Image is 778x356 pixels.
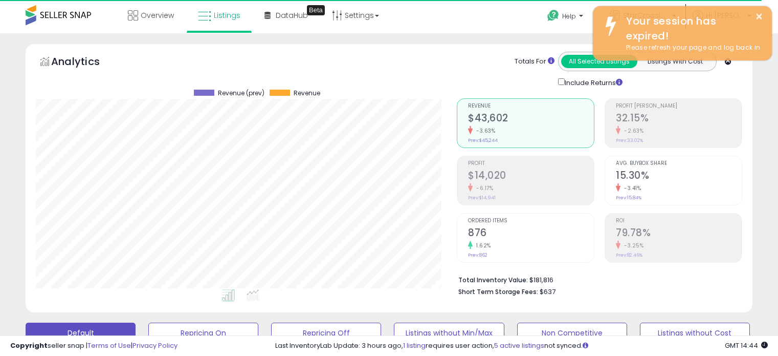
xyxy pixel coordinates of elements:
[468,137,498,143] small: Prev: $45,244
[468,252,487,258] small: Prev: 862
[540,287,555,297] span: $637
[87,341,131,350] a: Terms of Use
[468,112,594,126] h2: $43,602
[640,323,750,343] button: Listings without Cost
[458,276,528,284] b: Total Inventory Value:
[468,170,594,183] h2: $14,020
[562,12,576,20] span: Help
[468,103,594,109] span: Revenue
[618,14,764,43] div: Your session has expired!
[550,76,635,88] div: Include Returns
[561,55,637,68] button: All Selected Listings
[473,242,491,249] small: 1.62%
[132,341,177,350] a: Privacy Policy
[394,323,504,343] button: Listings without Min/Max
[725,341,768,350] span: 2025-10-13 14:44 GMT
[616,170,742,183] h2: 15.30%
[10,341,48,350] strong: Copyright
[515,57,554,67] div: Totals For
[10,341,177,351] div: seller snap | |
[616,103,742,109] span: Profit [PERSON_NAME]
[517,323,627,343] button: Non Competitive
[616,112,742,126] h2: 32.15%
[473,184,493,192] small: -6.17%
[468,218,594,224] span: Ordered Items
[276,10,308,20] span: DataHub
[468,227,594,241] h2: 876
[51,54,120,71] h5: Analytics
[468,195,496,201] small: Prev: $14,941
[275,341,768,351] div: Last InventoryLab Update: 3 hours ago, requires user action, not synced.
[148,323,258,343] button: Repricing On
[539,2,593,33] a: Help
[620,184,641,192] small: -3.41%
[620,127,643,135] small: -2.63%
[271,323,381,343] button: Repricing Off
[616,195,641,201] small: Prev: 15.84%
[26,323,136,343] button: Default
[494,341,544,350] a: 5 active listings
[620,242,643,249] small: -3.25%
[755,10,763,23] button: ×
[547,9,560,22] i: Get Help
[616,252,642,258] small: Prev: 82.46%
[141,10,174,20] span: Overview
[618,43,764,53] div: Please refresh your page and log back in
[294,90,320,97] span: Revenue
[473,127,495,135] small: -3.63%
[637,55,713,68] button: Listings With Cost
[468,161,594,166] span: Profit
[616,218,742,224] span: ROI
[403,341,426,350] a: 1 listing
[616,227,742,241] h2: 79.78%
[214,10,240,20] span: Listings
[616,161,742,166] span: Avg. Buybox Share
[616,137,643,143] small: Prev: 33.02%
[458,287,538,296] b: Short Term Storage Fees:
[218,90,264,97] span: Revenue (prev)
[458,273,735,285] li: $181,816
[307,5,325,15] div: Tooltip anchor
